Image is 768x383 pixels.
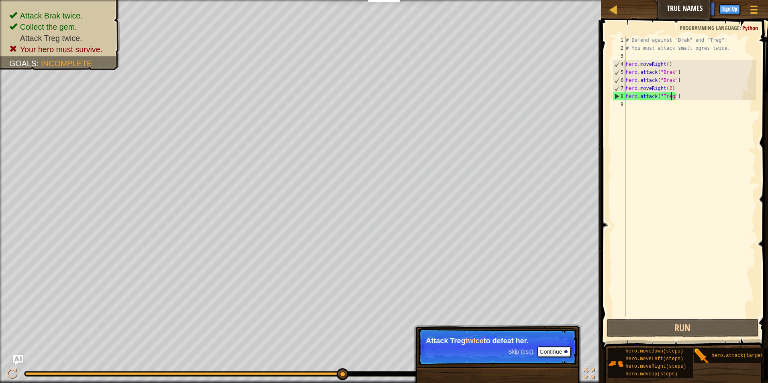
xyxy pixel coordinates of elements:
[613,92,626,100] div: 8
[41,59,92,68] span: Incomplete
[426,337,569,345] p: Attack Treg to defeat her.
[613,84,626,92] div: 7
[613,44,626,52] div: 2
[9,44,112,55] li: Your hero must survive.
[613,52,626,60] div: 3
[625,364,686,369] span: hero.moveRight(steps)
[625,356,683,362] span: hero.moveLeft(steps)
[613,76,626,84] div: 6
[719,4,740,14] button: Sign Up
[607,319,759,337] button: Run
[20,22,77,31] span: Collect the gem.
[739,24,742,32] span: :
[613,36,626,44] div: 1
[537,346,571,357] button: Continue
[676,4,690,12] span: Ask AI
[9,10,112,21] li: Attack Brak twice.
[742,24,758,32] span: Python
[4,367,20,383] button: Ctrl + P: Play
[694,348,709,364] img: portrait.png
[711,353,766,359] span: hero.attack(target)
[508,348,533,355] span: Skip (esc)
[37,59,41,68] span: :
[613,100,626,108] div: 9
[672,2,694,16] button: Ask AI
[9,21,112,33] li: Collect the gem.
[613,60,626,68] div: 4
[608,356,623,371] img: portrait.png
[625,348,683,354] span: hero.moveDown(steps)
[20,11,83,20] span: Attack Brak twice.
[466,337,484,345] strong: twice
[744,2,764,20] button: Show game menu
[680,24,739,32] span: Programming language
[613,68,626,76] div: 5
[581,367,597,383] button: Toggle fullscreen
[9,33,112,44] li: Attack Treg twice.
[13,355,23,365] button: Ask AI
[625,371,678,377] span: hero.moveUp(steps)
[698,4,711,12] span: Hints
[20,45,102,54] span: Your hero must survive.
[9,59,37,68] span: Goals
[20,34,82,43] span: Attack Treg twice.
